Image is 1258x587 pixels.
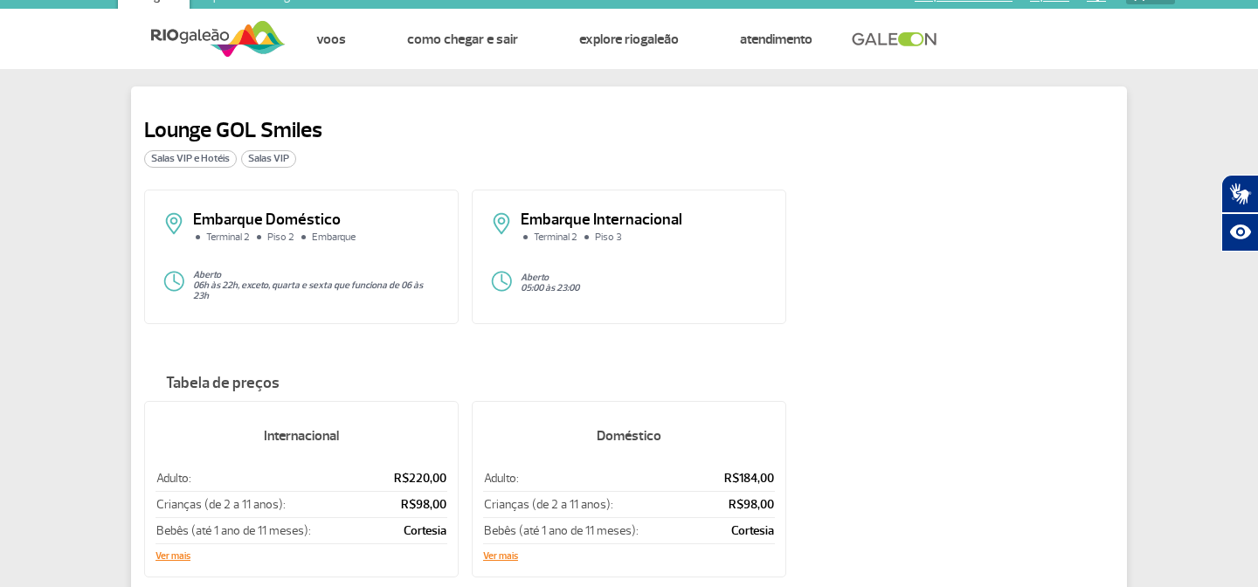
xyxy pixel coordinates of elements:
[521,283,768,293] p: 05:00 às 23:00
[703,496,774,513] p: R$98,00
[521,272,549,283] strong: Aberto
[582,232,626,243] li: Piso 3
[484,496,702,513] p: Crianças (de 2 a 11 anos):
[1221,175,1258,252] div: Plugin de acessibilidade da Hand Talk.
[483,413,775,459] h5: Doméstico
[193,212,440,228] p: Embarque Doméstico
[193,280,440,301] p: 06h às 22h, exceto, quarta e sexta que funciona de 06 às 23h
[483,551,518,562] button: Ver mais
[579,31,679,48] a: Explore RIOgaleão
[484,522,702,539] p: Bebês (até 1 ano de 11 meses):
[316,31,346,48] a: Voos
[193,232,254,243] li: Terminal 2
[144,117,322,143] h2: Lounge GOL Smiles
[407,31,518,48] a: Como chegar e sair
[144,150,237,168] span: Salas VIP e Hotéis
[299,232,360,243] li: Embarque
[156,496,371,513] p: Crianças (de 2 a 11 anos):
[373,522,446,539] p: Cortesia
[1221,213,1258,252] button: Abrir recursos assistivos.
[144,375,1114,392] h4: Tabela de preços
[241,150,296,168] span: Salas VIP
[521,212,768,228] p: Embarque Internacional
[254,232,299,243] li: Piso 2
[156,413,447,459] h5: Internacional
[156,470,371,487] p: Adulto:
[703,522,774,539] p: Cortesia
[373,496,446,513] p: R$98,00
[1221,175,1258,213] button: Abrir tradutor de língua de sinais.
[373,470,446,487] p: R$220,00
[156,551,190,562] button: Ver mais
[521,232,582,243] li: Terminal 2
[156,522,371,539] p: Bebês (até 1 ano de 11 meses):
[193,269,221,280] strong: Aberto
[484,470,702,487] p: Adulto:
[740,31,812,48] a: Atendimento
[703,470,774,487] p: R$184,00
